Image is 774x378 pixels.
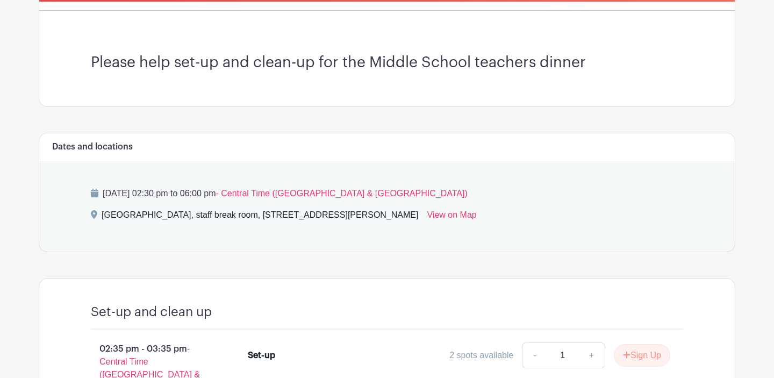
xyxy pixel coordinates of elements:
a: + [578,343,605,368]
h6: Dates and locations [52,142,133,152]
p: [DATE] 02:30 pm to 06:00 pm [91,187,683,200]
a: View on Map [427,209,476,226]
h3: Please help set-up and clean-up for the Middle School teachers dinner [91,54,683,72]
button: Sign Up [614,344,670,367]
div: [GEOGRAPHIC_DATA], staff break room, [STREET_ADDRESS][PERSON_NAME] [102,209,418,226]
div: Set-up [248,349,275,362]
span: - Central Time ([GEOGRAPHIC_DATA] & [GEOGRAPHIC_DATA]) [216,189,467,198]
a: - [522,343,547,368]
h4: Set-up and clean up [91,304,212,320]
div: 2 spots available [449,349,513,362]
